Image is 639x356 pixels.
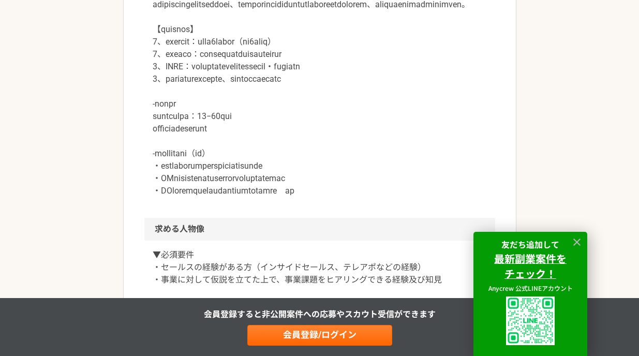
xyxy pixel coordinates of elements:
[501,238,559,250] strong: 友だち追加して
[506,296,555,345] img: uploaded%2F9x3B4GYyuJhK5sXzQK62fPT6XL62%2F_1i3i91es70ratxpc0n6.png
[247,325,392,346] a: 会員登録/ログイン
[504,268,556,280] a: チェック！
[494,251,567,266] strong: 最新副業案件を
[204,308,436,321] p: 会員登録すると非公開案件への応募やスカウト受信ができます
[494,253,567,265] a: 最新副業案件を
[504,266,556,281] strong: チェック！
[144,218,495,241] h2: 求める人物像
[488,284,573,292] span: Anycrew 公式LINEアカウント
[153,249,487,348] p: ▼必須要件 ・セールスの経験がある方（インサイドセールス、テレアポなどの経験） ・事業に対して仮説を立てた上で、事業課題をヒアリングできる経験及び知見 ▼歓迎要件 ・システム・アプリなどを活用し...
